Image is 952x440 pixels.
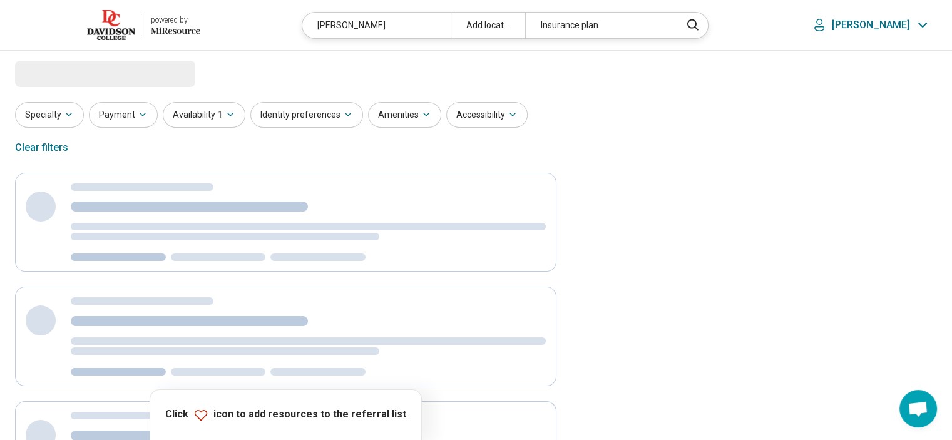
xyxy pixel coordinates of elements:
[250,102,363,128] button: Identity preferences
[302,13,451,38] div: [PERSON_NAME]
[368,102,441,128] button: Amenities
[899,390,937,427] div: Open chat
[15,61,120,86] span: Loading...
[87,10,135,40] img: Davidson College
[15,102,84,128] button: Specialty
[218,108,223,121] span: 1
[525,13,673,38] div: Insurance plan
[163,102,245,128] button: Availability1
[89,102,158,128] button: Payment
[446,102,528,128] button: Accessibility
[451,13,525,38] div: Add location
[20,10,200,40] a: Davidson Collegepowered by
[165,407,406,422] p: Click icon to add resources to the referral list
[832,19,910,31] p: [PERSON_NAME]
[15,133,68,163] div: Clear filters
[151,14,200,26] div: powered by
